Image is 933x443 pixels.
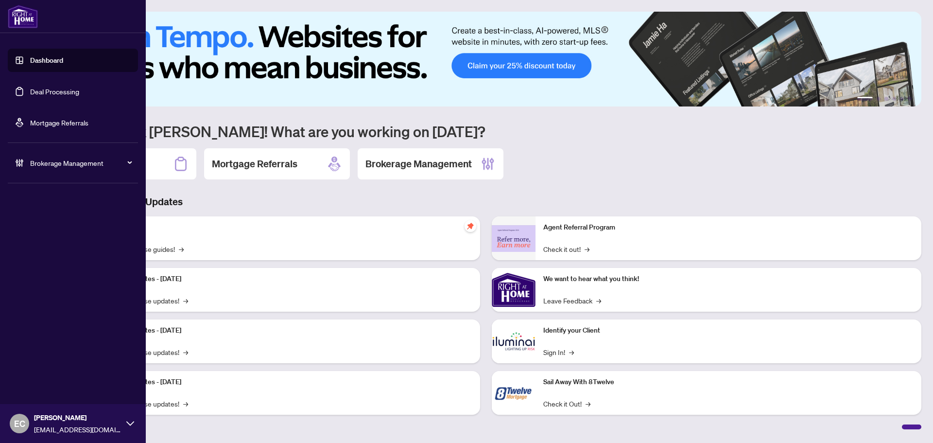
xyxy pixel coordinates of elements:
[492,371,536,415] img: Sail Away With 8Twelve
[492,319,536,363] img: Identify your Client
[877,97,881,101] button: 2
[183,295,188,306] span: →
[34,424,121,435] span: [EMAIL_ADDRESS][DOMAIN_NAME]
[586,398,590,409] span: →
[102,274,472,284] p: Platform Updates - [DATE]
[543,377,914,388] p: Sail Away With 8Twelve
[900,97,904,101] button: 5
[212,157,297,171] h2: Mortgage Referrals
[14,417,25,430] span: EC
[585,244,589,254] span: →
[365,157,472,171] h2: Brokerage Management
[183,347,188,357] span: →
[543,274,914,284] p: We want to hear what you think!
[543,347,574,357] a: Sign In!→
[30,87,79,96] a: Deal Processing
[102,222,472,233] p: Self-Help
[569,347,574,357] span: →
[543,325,914,336] p: Identify your Client
[51,12,921,106] img: Slide 0
[34,412,121,423] span: [PERSON_NAME]
[492,225,536,252] img: Agent Referral Program
[543,222,914,233] p: Agent Referral Program
[884,97,888,101] button: 3
[892,97,896,101] button: 4
[179,244,184,254] span: →
[51,122,921,141] h1: Welcome back [PERSON_NAME]! What are you working on [DATE]?
[30,56,63,65] a: Dashboard
[102,377,472,388] p: Platform Updates - [DATE]
[894,409,923,438] button: Open asap
[183,398,188,409] span: →
[908,97,912,101] button: 6
[51,195,921,209] h3: Brokerage & Industry Updates
[465,220,476,232] span: pushpin
[543,295,601,306] a: Leave Feedback→
[492,268,536,312] img: We want to hear what you think!
[8,5,38,28] img: logo
[30,118,88,127] a: Mortgage Referrals
[30,158,131,168] span: Brokerage Management
[857,97,873,101] button: 1
[596,295,601,306] span: →
[102,325,472,336] p: Platform Updates - [DATE]
[543,244,589,254] a: Check it out!→
[543,398,590,409] a: Check it Out!→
